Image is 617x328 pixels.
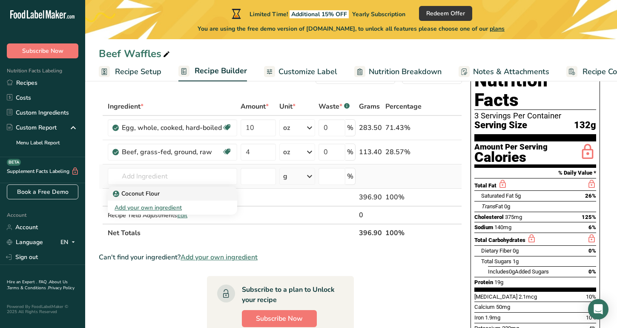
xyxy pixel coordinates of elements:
a: Coconut Flour [108,187,237,201]
div: Subscribe to a plan to Unlock your recipe [242,285,337,305]
div: Open Intercom Messenger [588,299,608,319]
span: 1g [513,258,519,265]
div: Beef, grass-fed, ground, raw [122,147,222,157]
th: Net Totals [106,224,357,242]
div: Add your own ingredient [108,201,237,215]
span: Yearly Subscription [352,10,405,18]
div: oz [283,123,290,133]
i: Trans [481,203,495,210]
div: Powered By FoodLabelMaker © 2025 All Rights Reserved [7,304,78,314]
span: plans [490,25,505,33]
button: Subscribe Now [7,43,78,58]
span: Ingredient [108,101,143,112]
a: Terms & Conditions . [7,285,48,291]
span: 5g [515,193,521,199]
div: Recipe Yield Adjustments [108,211,237,220]
span: Add your own ingredient [181,252,258,262]
span: Edit [177,211,187,219]
span: [MEDICAL_DATA] [474,293,517,300]
a: Book a Free Demo [7,184,78,199]
div: Calories [474,151,548,164]
span: Calcium [474,304,495,310]
span: Iron [474,314,484,321]
span: 140mg [494,224,511,230]
span: 26% [585,193,596,199]
div: Amount Per Serving [474,143,548,151]
span: Cholesterol [474,214,504,220]
div: 0 [359,210,382,220]
span: Grams [359,101,380,112]
span: Total Sugars [481,258,511,265]
span: 10% [586,314,596,321]
span: 0g [509,268,515,275]
a: Hire an Expert . [7,279,37,285]
p: Coconut Flour [115,189,160,198]
span: 0% [588,247,596,254]
span: Saturated Fat [481,193,514,199]
span: Subscribe Now [256,314,303,324]
span: Amount [241,101,269,112]
span: 375mg [505,214,522,220]
span: 0% [588,268,596,275]
a: Language [7,235,43,250]
div: 71.43% [385,123,422,133]
span: 1.9mg [485,314,500,321]
h1: Nutrition Facts [474,71,596,110]
span: 0g [513,247,519,254]
div: 283.50 [359,123,382,133]
span: Total Fat [474,182,496,189]
span: Recipe Builder [195,65,247,77]
span: Percentage [385,101,422,112]
a: Recipe Setup [99,62,161,81]
span: 2.1mcg [519,293,537,300]
div: 396.90 [359,192,382,202]
div: 3 Servings Per Container [474,112,596,120]
span: Sodium [474,224,493,230]
div: Custom Report [7,123,57,132]
button: Subscribe Now [242,310,317,327]
div: Can't find your ingredient? [99,252,462,262]
div: Waste [319,101,350,112]
span: Serving Size [474,120,527,131]
span: Total Carbohydrates [474,237,525,243]
span: Recipe Setup [115,66,161,78]
span: Redeem Offer [426,9,465,18]
a: Nutrition Breakdown [354,62,442,81]
span: Protein [474,279,493,285]
span: Dietary Fiber [481,247,511,254]
span: Nutrition Breakdown [369,66,442,78]
div: 100% [385,192,422,202]
span: 10% [586,293,596,300]
div: Egg, whole, cooked, hard-boiled [122,123,222,133]
div: 28.57% [385,147,422,157]
span: 125% [582,214,596,220]
input: Add Ingredient [108,168,237,185]
div: 113.40 [359,147,382,157]
span: 50mg [496,304,510,310]
span: Additional 15% OFF [290,10,349,18]
th: 100% [384,224,423,242]
div: g [283,171,287,181]
div: BETA [7,159,21,166]
section: % Daily Value * [474,168,596,178]
a: Recipe Builder [178,61,247,82]
span: Fat [481,203,503,210]
span: You are using the free demo version of [DOMAIN_NAME], to unlock all features please choose one of... [198,24,505,33]
a: Privacy Policy [48,285,75,291]
a: FAQ . [39,279,49,285]
span: 0g [504,203,510,210]
a: About Us . [7,279,68,291]
div: EN [60,237,78,247]
span: Includes Added Sugars [488,268,549,275]
div: Add your own ingredient [115,203,230,212]
span: Subscribe Now [22,46,63,55]
th: 396.90 [357,224,384,242]
span: 19g [494,279,503,285]
a: Notes & Attachments [459,62,549,81]
button: Redeem Offer [419,6,472,21]
div: Limited Time! [230,9,405,19]
span: Unit [279,101,296,112]
span: 6% [588,224,596,230]
span: Customize Label [278,66,337,78]
span: Notes & Attachments [473,66,549,78]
